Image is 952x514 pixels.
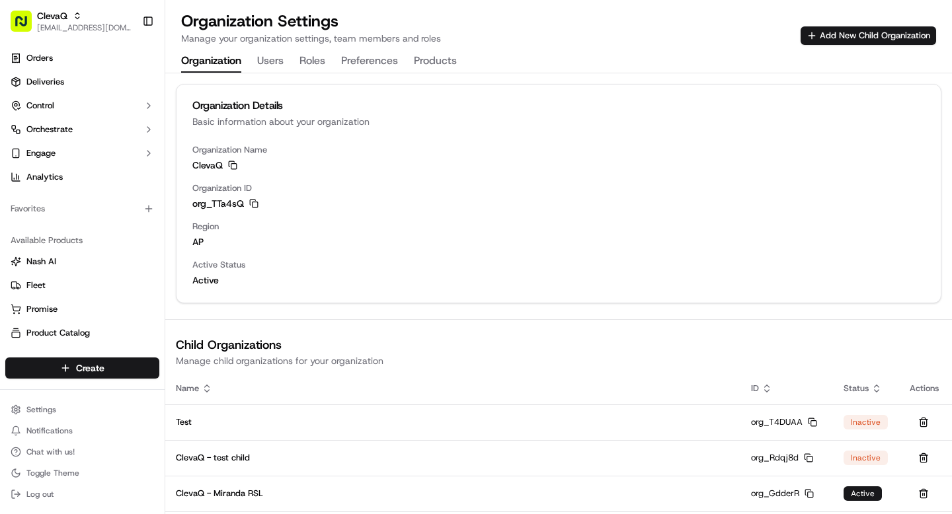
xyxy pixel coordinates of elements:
span: API Documentation [125,295,212,309]
button: Create [5,357,159,379]
div: Favorites [5,198,159,219]
span: ClevaQ [192,159,223,172]
span: Deliveries [26,76,64,88]
button: Promise [5,299,159,320]
div: Available Products [5,230,159,251]
span: Toggle Theme [26,468,79,478]
span: Active [192,274,925,287]
h1: Organization Settings [181,11,441,32]
a: Promise [11,303,154,315]
span: Organization Name [192,144,925,156]
div: 📗 [13,297,24,307]
img: 1736555255976-a54dd68f-1ca7-489b-9aae-adbdc363a1c4 [26,205,37,216]
span: Product Catalog [26,327,90,339]
div: Inactive [844,451,888,465]
span: Promise [26,303,58,315]
div: Inactive [844,415,888,429]
a: 💻API Documentation [106,290,218,314]
a: Analytics [5,166,159,188]
img: 1736555255976-a54dd68f-1ca7-489b-9aae-adbdc363a1c4 [13,126,37,150]
img: Shah Alam [13,228,34,249]
span: Active Status [192,259,925,271]
button: Product Catalog [5,322,159,344]
div: ID [751,383,822,394]
button: Engage [5,143,159,164]
button: Add New Child Organization [801,26,936,45]
span: Nash AI [26,256,56,268]
button: ClevaQ[EMAIL_ADDRESS][DOMAIN_NAME] [5,5,137,37]
button: Toggle Theme [5,464,159,482]
div: Status [844,383,889,394]
div: Basic information about your organization [192,115,925,128]
span: Control [26,100,54,112]
button: ClevaQ [37,9,67,22]
button: Preferences [341,50,398,73]
button: Orchestrate [5,119,159,140]
a: Nash AI [11,256,154,268]
button: Start new chat [225,130,241,146]
div: Organization Details [192,100,925,111]
p: Manage your organization settings, team members and roles [181,32,441,45]
div: Name [176,383,730,394]
button: Products [414,50,457,73]
div: Active [844,486,882,501]
button: Control [5,95,159,116]
div: 💻 [112,297,122,307]
button: Organization [181,50,241,73]
button: Settings [5,400,159,419]
img: 4920774857489_3d7f54699973ba98c624_72.jpg [28,126,52,150]
span: Test [176,416,192,427]
span: ap [192,235,925,248]
span: Notifications [26,425,73,436]
div: Start new chat [59,126,217,139]
button: Notifications [5,422,159,440]
span: org_Rdqj8d [751,452,799,464]
button: Chat with us! [5,443,159,461]
button: Roles [299,50,325,73]
span: Analytics [26,171,63,183]
span: Log out [26,489,54,499]
p: Welcome 👋 [13,53,241,74]
p: Manage child organizations for your organization [176,354,941,367]
input: Got a question? Start typing here... [34,85,238,99]
button: See all [205,169,241,185]
span: ClevaQ - test child [176,452,250,463]
a: Orders [5,48,159,69]
a: Fleet [11,279,154,291]
span: Chat with us! [26,447,75,457]
span: Orchestrate [26,124,73,135]
img: Grace Nketiah [13,192,34,213]
button: [EMAIL_ADDRESS][DOMAIN_NAME] [37,22,132,33]
span: org_TTa4sQ [192,197,244,210]
span: ClevaQ - Miranda RSL [176,488,263,499]
span: Organization ID [192,182,925,194]
span: [PERSON_NAME] [41,205,107,215]
h2: Child Organizations [176,336,941,354]
span: org_GdderR [751,488,799,499]
span: Region [192,221,925,233]
span: Knowledge Base [26,295,101,309]
span: • [110,205,114,215]
button: Users [257,50,284,73]
span: Orders [26,52,53,64]
span: Fleet [26,279,46,291]
span: Create [76,361,104,375]
a: Deliveries [5,71,159,92]
div: We're available if you need us! [59,139,182,150]
button: Log out [5,485,159,503]
span: [DATE] [117,205,144,215]
button: Nash AI [5,251,159,272]
a: Product Catalog [11,327,154,339]
span: • [178,240,182,251]
span: [PERSON_NAME] [PERSON_NAME] [41,240,175,251]
span: [DATE] [185,240,212,251]
span: Pylon [132,328,160,338]
div: Actions [910,383,941,394]
a: 📗Knowledge Base [8,290,106,314]
span: Settings [26,404,56,415]
button: Fleet [5,275,159,296]
span: org_T4DUAA [751,416,803,428]
span: Engage [26,147,56,159]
